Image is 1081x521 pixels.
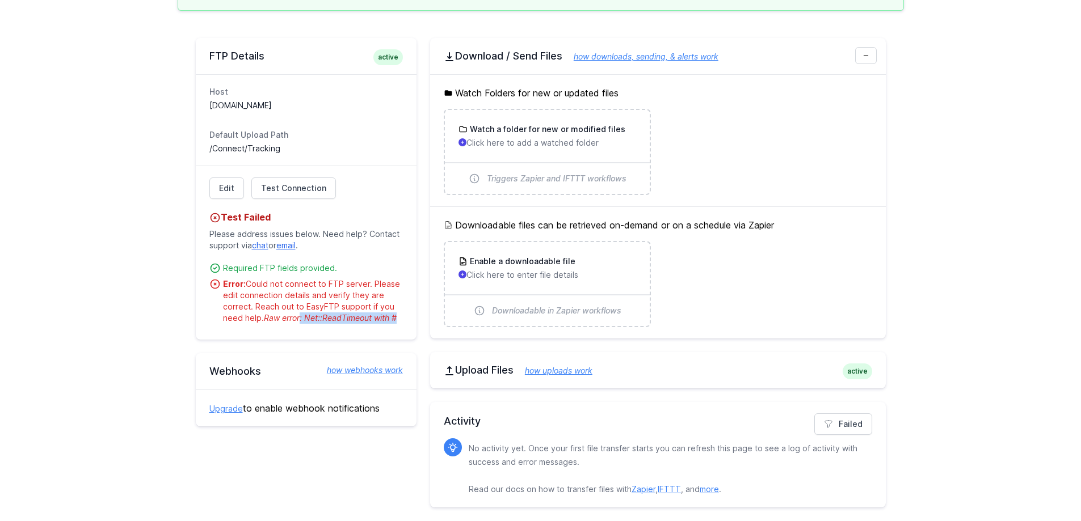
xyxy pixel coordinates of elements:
a: Watch a folder for new or modified files Click here to add a watched folder Triggers Zapier and I... [445,110,650,194]
h5: Downloadable files can be retrieved on-demand or on a schedule via Zapier [444,218,872,232]
iframe: Drift Widget Chat Controller [1024,464,1067,507]
a: Failed [814,413,872,435]
span: Triggers Zapier and IFTTT workflows [487,173,626,184]
strong: Error: [223,279,246,289]
h3: Watch a folder for new or modified files [468,124,625,135]
h2: FTP Details [209,49,403,63]
a: email [276,240,296,250]
h3: Enable a downloadable file [468,256,575,267]
a: chat [252,240,268,250]
p: Click here to add a watched folder [459,137,636,149]
a: more [700,484,719,494]
h2: Download / Send Files [444,49,872,63]
a: IFTTT [658,484,681,494]
a: how webhooks work [316,365,403,376]
a: Test Connection [251,177,336,199]
a: Edit [209,177,244,199]
span: active [843,363,872,379]
h2: Webhooks [209,365,403,378]
dd: /Connect/Tracking [209,143,403,154]
h5: Watch Folders for new or updated files [444,86,872,100]
p: No activity yet. Once your first file transfer starts you can refresh this page to see a log of a... [469,442,863,496]
div: Could not connect to FTP server. Please edit connection details and verify they are correct. Reac... [223,278,403,324]
a: how downloads, sending, & alerts work [562,52,718,61]
div: to enable webhook notifications [196,389,417,426]
span: Test Connection [261,183,326,194]
p: Please address issues below. Need help? Contact support via or . [209,224,403,256]
span: active [373,49,403,65]
p: Click here to enter file details [459,269,636,281]
h2: Activity [444,413,872,429]
span: Raw error: Net::ReadTimeout with # [264,313,397,323]
h2: Upload Files [444,363,872,377]
h4: Test Failed [209,210,403,224]
a: Upgrade [209,404,243,413]
a: how uploads work [514,366,592,375]
a: Zapier [632,484,655,494]
div: Required FTP fields provided. [223,262,403,274]
dt: Host [209,86,403,98]
a: Enable a downloadable file Click here to enter file details Downloadable in Zapier workflows [445,242,650,326]
dt: Default Upload Path [209,129,403,141]
span: Downloadable in Zapier workflows [492,305,621,316]
dd: [DOMAIN_NAME] [209,100,403,111]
